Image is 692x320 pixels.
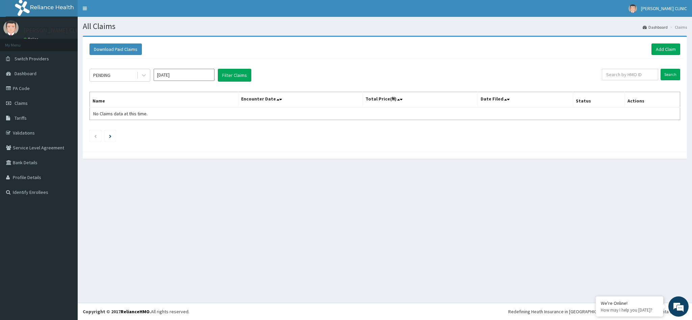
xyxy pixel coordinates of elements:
[90,92,238,108] th: Name
[478,92,573,108] th: Date Filed
[109,133,111,139] a: Next page
[15,100,28,106] span: Claims
[643,24,668,30] a: Dashboard
[363,92,478,108] th: Total Price(₦)
[94,133,97,139] a: Previous page
[15,56,49,62] span: Switch Providers
[78,303,692,320] footer: All rights reserved.
[89,43,142,55] button: Download Paid Claims
[154,69,214,81] input: Select Month and Year
[602,69,658,80] input: Search by HMO ID
[238,92,363,108] th: Encounter Date
[93,72,110,79] div: PENDING
[83,309,151,315] strong: Copyright © 2017 .
[629,4,637,13] img: User Image
[573,92,624,108] th: Status
[624,92,680,108] th: Actions
[121,309,150,315] a: RelianceHMO
[24,37,40,41] a: Online
[15,70,36,77] span: Dashboard
[218,69,251,82] button: Filter Claims
[601,307,658,313] p: How may I help you today?
[641,5,687,11] span: [PERSON_NAME] CLINIC
[508,308,687,315] div: Redefining Heath Insurance in [GEOGRAPHIC_DATA] using Telemedicine and Data Science!
[651,43,680,55] a: Add Claim
[668,24,687,30] li: Claims
[15,115,27,121] span: Tariffs
[83,22,687,31] h1: All Claims
[661,69,680,80] input: Search
[93,111,148,117] span: No Claims data at this time.
[3,20,19,35] img: User Image
[24,27,86,33] p: [PERSON_NAME] CLINIC
[601,300,658,306] div: We're Online!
